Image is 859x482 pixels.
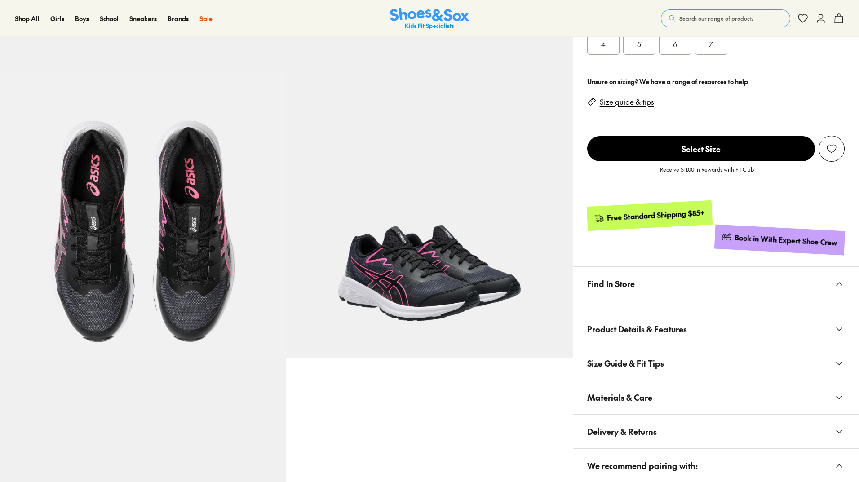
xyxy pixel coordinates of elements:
[199,14,213,23] a: Sale
[587,418,657,445] span: Delivery & Returns
[587,316,687,342] span: Product Details & Features
[573,312,859,346] button: Product Details & Features
[586,200,712,231] a: Free Standard Shipping $85+
[679,14,753,22] span: Search our range of products
[819,136,845,162] button: Add to Wishlist
[573,267,859,301] button: Find In Store
[601,39,606,49] span: 4
[286,71,572,358] img: 7-522392_1
[129,14,157,23] a: Sneakers
[168,14,189,23] a: Brands
[709,39,713,49] span: 7
[15,14,40,23] a: Shop All
[390,8,469,30] a: Shoes & Sox
[661,9,790,27] button: Search our range of products
[573,380,859,414] button: Materials & Care
[390,8,469,30] img: SNS_Logo_Responsive.svg
[50,14,64,23] a: Girls
[660,165,754,181] p: Receive $11.00 in Rewards with Fit Club
[600,97,654,107] a: Size guide & tips
[673,39,677,49] span: 6
[587,77,845,86] div: Unsure on sizing? We have a range of resources to help
[573,346,859,380] button: Size Guide & Fit Tips
[735,233,838,248] div: Book in With Expert Shoe Crew
[714,225,845,256] a: Book in With Expert Shoe Crew
[587,384,652,411] span: Materials & Care
[587,270,635,297] span: Find In Store
[100,14,119,23] a: School
[587,452,698,479] span: We recommend pairing with:
[587,136,815,162] button: Select Size
[573,415,859,448] button: Delivery & Returns
[587,136,815,161] span: Select Size
[75,14,89,23] a: Boys
[587,350,664,376] span: Size Guide & Fit Tips
[607,208,705,223] div: Free Standard Shipping $85+
[637,39,641,49] span: 5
